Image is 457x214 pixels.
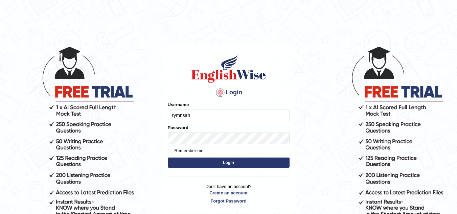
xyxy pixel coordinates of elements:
[168,183,290,204] p: Don't have an account?
[168,158,290,168] button: Login
[168,101,189,108] label: Username
[190,53,267,84] img: Logo of English Wise sign in for intelligent practice with AI
[168,124,188,131] label: Password
[168,147,204,154] label: Remember me
[168,149,172,153] input: Remember me
[168,190,290,196] a: Create an account
[168,198,290,204] a: Forgot Password
[168,87,290,98] h4: Login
